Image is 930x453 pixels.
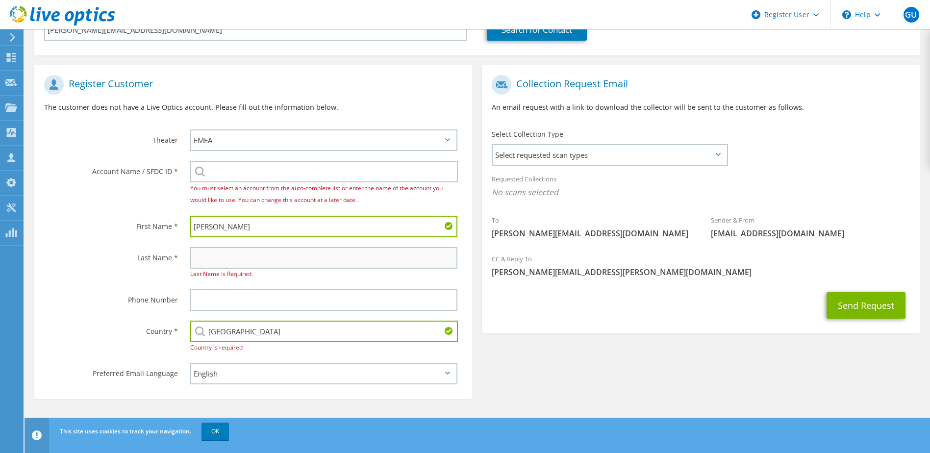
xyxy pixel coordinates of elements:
[190,184,443,204] span: You must select an account from the auto-complete list or enter the name of the account you would...
[44,216,178,231] label: First Name *
[44,161,178,176] label: Account Name / SFDC ID *
[492,75,905,95] h1: Collection Request Email
[482,210,701,244] div: To
[492,187,910,198] span: No scans selected
[701,210,920,244] div: Sender & From
[904,7,919,23] span: GU
[492,129,563,139] label: Select Collection Type
[44,102,462,113] p: The customer does not have a Live Optics account. Please fill out the information below.
[493,145,726,165] span: Select requested scan types
[60,427,191,435] span: This site uses cookies to track your navigation.
[492,102,910,113] p: An email request with a link to download the collector will be sent to the customer as follows.
[190,270,253,278] span: Last Name is Required.
[44,289,178,305] label: Phone Number
[201,423,229,440] a: OK
[482,169,920,205] div: Requested Collections
[44,247,178,263] label: Last Name *
[487,19,587,41] a: Search for Contact
[482,249,920,282] div: CC & Reply To
[711,228,910,239] span: [EMAIL_ADDRESS][DOMAIN_NAME]
[492,267,910,277] span: [PERSON_NAME][EMAIL_ADDRESS][PERSON_NAME][DOMAIN_NAME]
[44,129,178,145] label: Theater
[44,363,178,378] label: Preferred Email Language
[492,228,691,239] span: [PERSON_NAME][EMAIL_ADDRESS][DOMAIN_NAME]
[44,321,178,336] label: Country *
[190,343,243,352] span: Country is required
[827,292,905,319] button: Send Request
[842,10,851,19] svg: \n
[44,75,457,95] h1: Register Customer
